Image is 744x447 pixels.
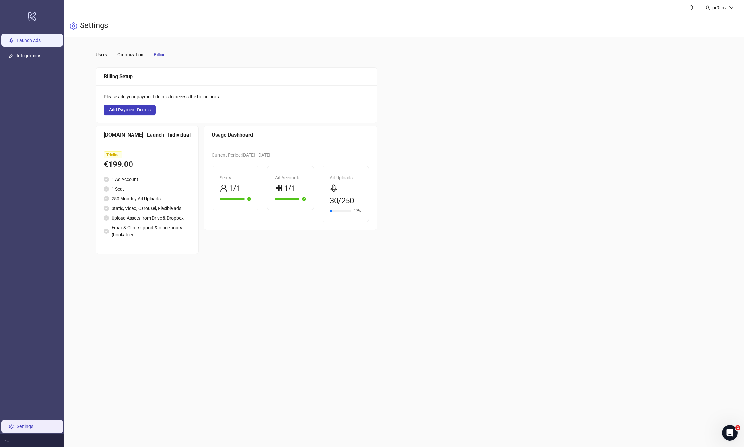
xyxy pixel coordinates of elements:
[710,4,729,11] div: pr9nav
[104,206,109,211] span: check-circle
[104,158,191,171] div: €199.00
[104,105,156,115] button: Add Payment Details
[229,183,240,195] span: 1/1
[80,21,108,32] h3: Settings
[104,151,122,158] span: Trialing
[70,22,77,30] span: setting
[109,107,151,112] span: Add Payment Details
[104,177,109,182] span: check-circle
[104,229,109,234] span: check-circle
[212,131,369,139] div: Usage Dashboard
[689,5,694,10] span: bell
[220,174,251,181] div: Seats
[104,224,191,238] li: Email & Chat support & office hours (bookable)
[284,183,296,195] span: 1/1
[154,51,166,58] div: Billing
[17,53,41,58] a: Integrations
[5,438,10,443] span: menu-fold
[104,205,191,212] li: Static, Video, Carousel, Flexible ads
[104,186,109,192] span: check-circle
[104,176,191,183] li: 1 Ad Account
[330,195,354,207] span: 30/250
[104,195,191,202] li: 250 Monthly Ad Uploads
[104,214,191,222] li: Upload Assets from Drive & Dropbox
[330,174,361,181] div: Ad Uploads
[104,185,191,193] li: 1 Seat
[275,184,283,192] span: appstore
[275,174,306,181] div: Ad Accounts
[354,209,361,213] span: 12%
[302,197,306,201] span: check-circle
[96,51,107,58] div: Users
[17,424,33,429] a: Settings
[117,51,143,58] div: Organization
[247,197,251,201] span: check-circle
[705,5,710,10] span: user
[104,215,109,221] span: check-circle
[104,93,369,100] div: Please add your payment details to access the billing portal.
[735,425,740,430] span: 1
[104,72,369,81] div: Billing Setup
[729,5,734,10] span: down
[17,38,41,43] a: Launch Ads
[104,196,109,201] span: check-circle
[330,184,338,192] span: rocket
[220,184,228,192] span: user
[722,425,738,441] iframe: Intercom live chat
[104,131,191,139] div: [DOMAIN_NAME] | Launch | Individual
[212,152,270,157] span: Current Period: [DATE] - [DATE]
